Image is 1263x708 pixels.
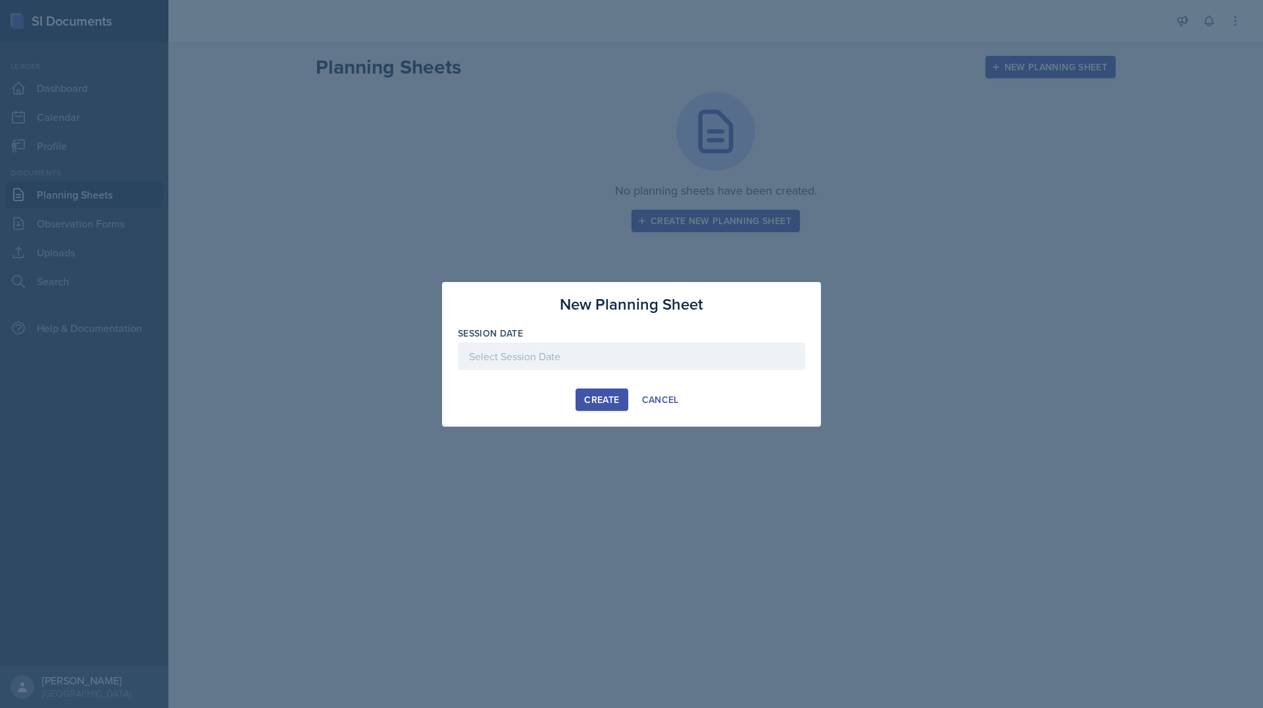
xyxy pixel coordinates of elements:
[642,394,679,405] div: Cancel
[458,327,523,340] label: Session Date
[633,389,687,411] button: Cancel
[560,293,703,316] h3: New Planning Sheet
[576,389,628,411] button: Create
[584,394,619,405] div: Create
